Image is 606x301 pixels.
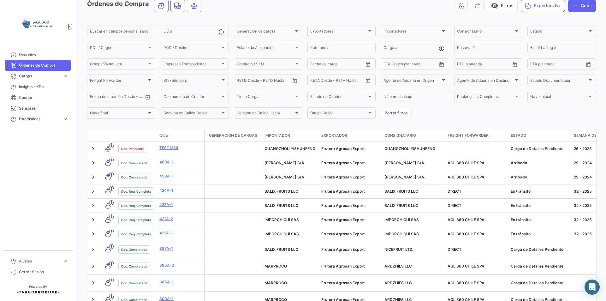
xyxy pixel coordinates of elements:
button: Open calendar [363,76,373,85]
input: Desde [310,63,322,67]
span: Doc. Req. Completa [121,232,151,237]
span: POD / Destino [163,46,220,51]
span: Stakeholders [163,79,220,83]
input: Desde [310,79,322,83]
span: ARDZHIES LLC [384,280,412,285]
span: AGL 360 CHILE SPA [448,264,484,268]
span: Generación de cargas [237,30,294,34]
span: Doc. Completada [121,247,147,252]
span: NICEFRUIT LTD. [384,247,413,252]
a: 385A-1 [159,279,202,285]
span: Doc. Req. Completa [121,203,151,208]
span: GUANGZHOU YISHUNFENG [384,146,435,151]
a: Insights - KPIs [5,81,71,92]
button: Open calendar [437,60,446,69]
button: Open calendar [363,60,373,69]
a: Expand/Collapse Row [90,202,96,209]
a: Courier [5,92,71,103]
span: Doc. Completada [121,280,147,286]
span: 1 [109,143,114,148]
span: 1 [109,244,114,249]
span: Frutera Agrosan Export [321,175,365,179]
span: Nave final [90,112,147,116]
span: Importadores [383,30,440,34]
span: Doc. Completada [121,160,147,166]
span: Cerrar Sesión [19,269,68,275]
span: Generación de cargas [209,133,257,138]
input: Desde [530,63,542,67]
span: SALIX FRUITS LLC [264,203,298,208]
a: Expand/Collapse Row [90,188,96,195]
div: Carga de Detalles Pendiente [511,146,569,152]
div: Carga de Detalles Pendiente [511,280,569,286]
span: Frutera Agrosan Export [321,264,365,268]
span: 1 [109,229,114,233]
span: Con número de Courier [163,95,220,100]
span: IMPORCHIQUI SAS [264,217,299,222]
span: Estado de Asignación [237,46,294,51]
span: DIRECT [448,203,461,208]
div: Carga de Detalles Pendiente [511,263,569,269]
button: Open calendar [290,76,300,85]
span: OC # [159,133,169,139]
span: expand_more [62,73,68,79]
input: Hasta [473,63,498,67]
span: DIRECT [448,189,461,194]
div: Arribado [511,160,569,166]
span: Estado [530,30,587,34]
datatable-header-cell: Freight Forwarder [445,130,508,141]
span: Agente de Aduana en Origen [383,79,440,83]
span: Frutera Agrosan Export [321,160,365,165]
span: Cargas [19,73,60,79]
datatable-header-cell: Consignatario [382,130,445,141]
a: Expand/Collapse Row [90,146,96,152]
span: Semana de Salida Hasta [237,112,294,116]
span: Estado de Courier [310,95,367,100]
span: Estadísticas [19,116,60,122]
span: 1 [109,214,114,219]
a: 460A-1 [159,159,202,165]
span: AGL 360 CHILE SPA [448,280,484,285]
datatable-header-cell: Estado Doc. [116,133,157,138]
button: Open calendar [510,60,520,69]
span: 1 [109,158,114,162]
span: Frutera Agrosan Export [321,247,365,252]
input: Hasta [106,95,131,100]
span: PERBONI S/A. [264,175,305,179]
span: AGL 360 CHILE SPA [448,217,484,222]
span: Overview [19,52,68,57]
span: Frutera Agrosan Export [321,203,365,208]
a: Test1234 [159,145,202,151]
span: Packing List Completas [457,95,514,100]
a: Expand/Collapse Row [90,263,96,269]
span: Doc. Completada [121,175,147,180]
a: 387A-1 [159,246,202,251]
span: Empresas Transportistas [163,63,220,67]
span: PERBONI S/A. [384,160,425,165]
span: Compañía naviera [90,63,147,67]
span: POL / Origen [90,46,147,51]
span: expand_more [62,116,68,122]
span: PERBONI S/A. [264,160,305,165]
a: Expand/Collapse Row [90,160,96,166]
span: Importador [264,133,290,138]
input: Desde [383,63,395,67]
span: SALIX FRUITS LLC [264,247,298,252]
div: En tránsito [511,217,569,223]
div: Abrir Intercom Messenger [585,280,600,295]
span: Agente de Aduana en Destino [457,79,514,83]
span: AGL 360 CHILE SPA [448,175,484,179]
div: En tránsito [511,189,569,194]
span: Frutera Agrosan Export [321,217,365,222]
span: Doc. Req. Completa [121,189,151,194]
span: Exportador [321,133,347,138]
span: IMPORCHIQUI SAS [264,232,299,236]
a: Expand/Collapse Row [90,246,96,253]
input: Hasta [546,63,571,67]
span: GUANGZHOU YISHUNFENG [264,146,315,151]
datatable-header-cell: Modo de Transporte [100,133,116,138]
div: Arribado [511,174,569,180]
datatable-header-cell: OC # [157,130,204,141]
span: Frutera Agrosan Export [321,280,365,285]
span: 1 [109,172,114,177]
